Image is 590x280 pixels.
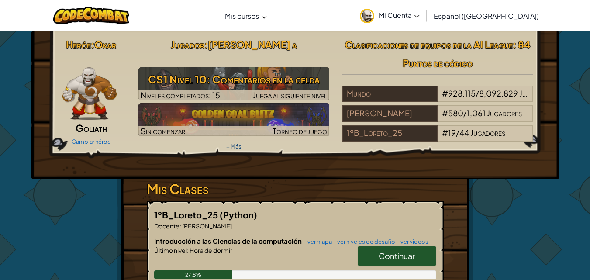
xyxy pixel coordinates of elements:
[442,88,448,98] span: #
[448,128,456,138] span: 19
[303,238,332,245] a: ver mapa
[62,67,117,120] img: goliath-pose.png
[355,2,424,29] a: Mi Cuenta
[154,222,179,230] span: Docente
[208,38,297,51] span: [PERSON_NAME] a
[141,126,185,136] span: Sin comenzar
[448,88,476,98] span: 928,115
[147,179,444,199] h3: Mis Clases
[360,9,374,23] img: avatar
[221,4,271,28] a: Mis cursos
[333,238,395,245] a: ver niveles de desafío
[470,128,505,138] span: Jugadores
[94,38,116,51] span: Okar
[342,105,438,122] div: [PERSON_NAME]
[189,246,232,254] span: Hora de dormir
[342,133,533,143] a: 1ºB_Loreto_25#19/44Jugadores
[253,90,327,100] span: Juega al siguiente nivel
[154,237,303,245] span: Introducción a las Ciencias de la computación
[487,108,522,118] span: Jugadores
[442,128,448,138] span: #
[463,108,467,118] span: /
[479,88,518,98] span: 8,092,829
[273,126,327,136] span: Torneo de juego
[456,128,459,138] span: /
[187,246,189,254] span: :
[459,128,469,138] span: 44
[342,125,438,142] div: 1ºB_Loreto_25
[138,103,329,136] img: Golden Goal
[342,94,533,104] a: Mundo#928,115/8,092,829Jugadores
[154,246,187,254] span: Último nivel
[345,38,513,51] span: Clasificaciones de equipos de la AI League
[429,4,543,28] a: Español ([GEOGRAPHIC_DATA])
[91,38,94,51] span: :
[379,251,415,261] span: Continuar
[154,209,220,220] span: 1ºB_Loreto_25
[171,38,204,51] span: Jugador
[342,114,533,124] a: [PERSON_NAME]#580/1,061Jugadores
[225,11,259,21] span: Mis cursos
[72,138,111,145] a: Cambiar héroe
[154,270,233,279] div: 27.8%
[179,222,181,230] span: :
[467,108,486,118] span: 1,061
[138,67,329,100] img: CS1 Nivel 10: Comentarios en la celda
[181,222,232,230] span: [PERSON_NAME]
[138,69,329,89] h3: CS1 Nivel 10: Comentarios en la celda
[434,11,539,21] span: Español ([GEOGRAPHIC_DATA])
[66,38,91,51] span: Heróe
[220,209,257,220] span: (Python)
[53,7,130,24] img: CodeCombat logo
[226,143,242,150] a: + Más
[76,122,107,134] span: Goliath
[379,10,420,20] span: Mi Cuenta
[448,108,463,118] span: 580
[342,86,438,102] div: Mundo
[204,38,208,51] span: :
[138,103,329,136] a: Sin comenzarTorneo de juego
[396,238,428,245] a: ver videos
[476,88,479,98] span: /
[442,108,448,118] span: #
[141,90,220,100] span: Niveles completados: 15
[519,88,554,98] span: Jugadores
[138,67,329,100] a: Juega al siguiente nivel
